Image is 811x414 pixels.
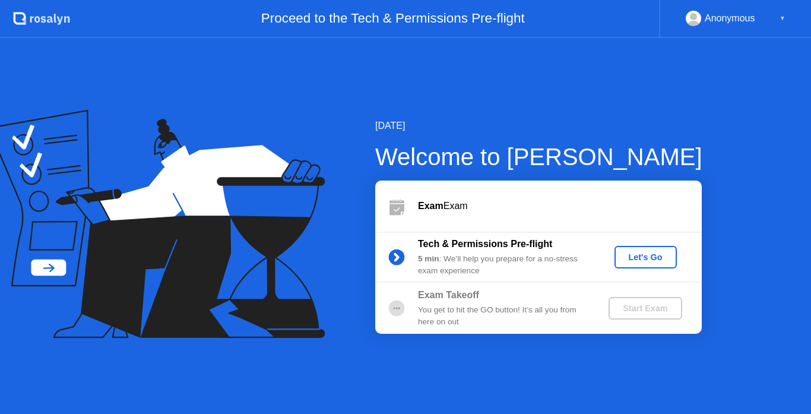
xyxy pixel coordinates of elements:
[418,253,589,277] div: : We’ll help you prepare for a no-stress exam experience
[418,239,552,249] b: Tech & Permissions Pre-flight
[418,304,589,328] div: You get to hit the GO button! It’s all you from here on out
[418,201,443,211] b: Exam
[418,290,479,300] b: Exam Takeoff
[375,119,702,133] div: [DATE]
[613,304,677,313] div: Start Exam
[619,252,672,262] div: Let's Go
[375,139,702,175] div: Welcome to [PERSON_NAME]
[614,246,677,268] button: Let's Go
[418,254,439,263] b: 5 min
[418,199,702,213] div: Exam
[705,11,755,26] div: Anonymous
[609,297,682,320] button: Start Exam
[780,11,785,26] div: ▼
